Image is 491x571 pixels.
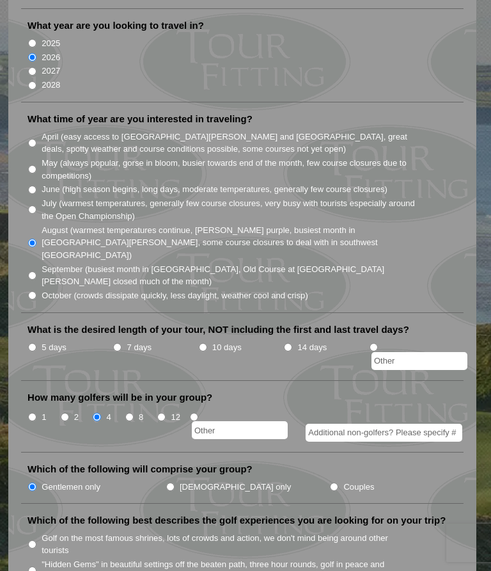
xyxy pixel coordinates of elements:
label: June (high season begins, long days, moderate temperatures, generally few course closures) [42,183,387,196]
label: Couples [343,481,374,494]
input: Additional non-golfers? Please specify # [306,424,462,442]
label: 2027 [42,65,60,77]
label: August (warmest temperatures continue, [PERSON_NAME] purple, busiest month in [GEOGRAPHIC_DATA][P... [42,224,416,262]
label: [DEMOGRAPHIC_DATA] only [180,481,291,494]
label: Golf on the most famous shrines, lots of crowds and action, we don't mind being around other tour... [42,532,416,557]
input: Other [371,352,467,370]
label: September (busiest month in [GEOGRAPHIC_DATA], Old Course at [GEOGRAPHIC_DATA][PERSON_NAME] close... [42,263,416,288]
label: What is the desired length of your tour, NOT including the first and last travel days? [27,323,409,336]
label: 2025 [42,37,60,50]
label: 4 [106,411,111,424]
label: What time of year are you interested in traveling? [27,113,253,125]
label: 5 days [42,341,66,354]
label: April (easy access to [GEOGRAPHIC_DATA][PERSON_NAME] and [GEOGRAPHIC_DATA], great deals, spotty w... [42,131,416,156]
label: 10 days [212,341,242,354]
label: Gentlemen only [42,481,100,494]
label: July (warmest temperatures, generally few course closures, very busy with tourists especially aro... [42,197,416,222]
label: May (always popular, gorse in bloom, busier towards end of the month, few course closures due to ... [42,157,416,182]
label: October (crowds dissipate quickly, less daylight, weather cool and crisp) [42,289,308,302]
label: 2 [74,411,79,424]
label: 12 [171,411,181,424]
label: 8 [139,411,143,424]
label: 14 days [297,341,327,354]
input: Other [192,421,288,439]
label: 2028 [42,79,60,92]
label: How many golfers will be in your group? [27,391,212,404]
label: 1 [42,411,46,424]
label: Which of the following will comprise your group? [27,463,253,476]
label: What year are you looking to travel in? [27,19,204,32]
label: Which of the following best describes the golf experiences you are looking for on your trip? [27,514,446,527]
label: 2026 [42,51,60,64]
label: 7 days [127,341,152,354]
